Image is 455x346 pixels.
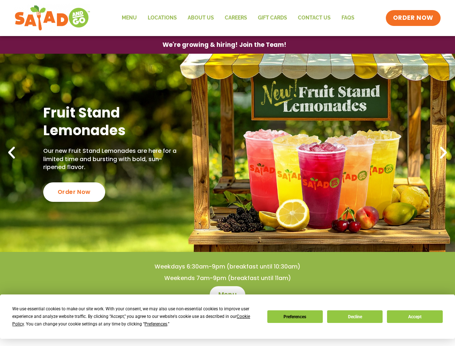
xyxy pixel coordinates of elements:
[218,290,237,299] span: Menu
[14,274,441,282] h4: Weekends 7am-9pm (breakfast until 11am)
[253,10,293,26] a: GIFT CARDS
[336,10,360,26] a: FAQs
[14,263,441,271] h4: Weekdays 6:30am-9pm (breakfast until 10:30am)
[14,4,90,32] img: new-SAG-logo-768×292
[182,10,219,26] a: About Us
[12,305,258,328] div: We use essential cookies to make our site work. With your consent, we may also use non-essential ...
[393,14,433,22] span: ORDER NOW
[43,147,179,171] p: Our new Fruit Stand Lemonades are here for a limited time and bursting with bold, sun-ripened fla...
[327,310,383,323] button: Decline
[152,36,297,53] a: We're growing & hiring! Join the Team!
[144,321,167,327] span: Preferences
[210,286,245,303] a: Menu
[386,10,441,26] a: ORDER NOW
[387,310,442,323] button: Accept
[267,310,323,323] button: Preferences
[162,42,286,48] span: We're growing & hiring! Join the Team!
[43,104,179,139] h2: Fruit Stand Lemonades
[219,10,253,26] a: Careers
[43,182,105,202] div: Order Now
[116,10,142,26] a: Menu
[116,10,360,26] nav: Menu
[293,10,336,26] a: Contact Us
[142,10,182,26] a: Locations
